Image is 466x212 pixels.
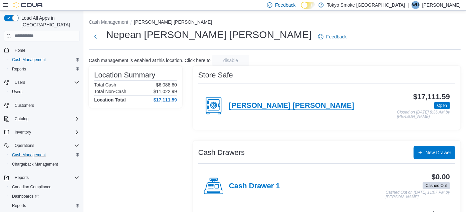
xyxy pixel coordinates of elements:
p: | [408,1,409,9]
a: Cash Management [9,56,48,64]
a: Chargeback Management [9,160,61,168]
button: Users [12,78,28,86]
span: New Drawer [426,149,451,156]
a: Dashboards [7,192,82,201]
button: Reports [7,64,82,74]
button: Inventory [12,128,34,136]
span: disable [223,57,238,64]
button: Cash Management [7,55,82,64]
span: Home [12,46,79,54]
span: Feedback [326,33,346,40]
span: WH [412,1,419,9]
h4: $17,111.59 [154,97,177,102]
a: Feedback [315,30,349,43]
span: Load All Apps in [GEOGRAPHIC_DATA] [19,15,79,28]
span: Chargeback Management [12,162,58,167]
span: Reports [15,175,29,180]
p: Cashed Out on [DATE] 11:07 PM by [PERSON_NAME] [386,190,450,199]
span: Reports [9,65,79,73]
span: Operations [15,143,34,148]
h6: Total Non-Cash [94,89,127,94]
div: Will Holmes [412,1,420,9]
p: [PERSON_NAME] [422,1,461,9]
a: Dashboards [9,192,41,200]
span: Home [15,48,25,53]
button: disable [212,55,249,66]
p: Closed on [DATE] 8:36 AM by [PERSON_NAME] [397,110,450,119]
a: Users [9,88,25,96]
a: Reports [9,202,29,210]
button: Inventory [1,128,82,137]
span: Reports [12,174,79,182]
img: Cova [13,2,43,8]
h3: $17,111.59 [413,93,450,101]
span: Dashboards [9,192,79,200]
span: Users [9,88,79,96]
h3: $0.00 [432,173,450,181]
button: Reports [7,201,82,210]
a: Canadian Compliance [9,183,54,191]
button: Canadian Compliance [7,182,82,192]
p: Tokyo Smoke [GEOGRAPHIC_DATA] [327,1,405,9]
h3: Location Summary [94,71,155,79]
span: Canadian Compliance [9,183,79,191]
a: Reports [9,65,29,73]
button: Users [7,87,82,96]
a: Home [12,46,28,54]
button: Catalog [1,114,82,124]
p: Cash management is enabled at this location. Click here to [89,58,211,63]
button: Cash Management [89,19,128,25]
button: Home [1,45,82,55]
span: Users [12,89,22,94]
button: [PERSON_NAME] [PERSON_NAME] [134,19,212,25]
span: Cashed Out [423,182,450,189]
span: Customers [15,103,34,108]
span: Open [437,102,447,109]
button: Cash Management [7,150,82,160]
button: New Drawer [414,146,455,159]
span: Catalog [15,116,28,122]
span: Cash Management [9,56,79,64]
span: Reports [12,66,26,72]
span: Reports [9,202,79,210]
button: Reports [12,174,31,182]
button: Users [1,78,82,87]
h4: Location Total [94,97,126,102]
button: Customers [1,100,82,110]
button: Operations [12,142,37,150]
button: Chargeback Management [7,160,82,169]
span: Feedback [275,2,295,8]
span: Dashboards [12,194,39,199]
span: Open [434,102,450,109]
span: Users [15,80,25,85]
span: Cash Management [12,57,46,62]
button: Catalog [12,115,31,123]
p: $11,022.99 [154,89,177,94]
input: Dark Mode [301,2,315,9]
h1: Nepean [PERSON_NAME] [PERSON_NAME] [106,28,311,41]
span: Inventory [15,130,31,135]
span: Operations [12,142,79,150]
span: Cash Management [9,151,79,159]
span: Inventory [12,128,79,136]
span: Reports [12,203,26,208]
button: Operations [1,141,82,150]
a: Cash Management [9,151,48,159]
span: Users [12,78,79,86]
button: Reports [1,173,82,182]
span: Customers [12,101,79,110]
h3: Store Safe [198,71,233,79]
p: $6,088.60 [156,82,177,87]
span: Cashed Out [426,183,447,189]
a: Customers [12,101,37,110]
h4: Cash Drawer 1 [229,182,280,191]
button: Next [89,30,102,43]
nav: An example of EuiBreadcrumbs [89,19,461,27]
span: Catalog [12,115,79,123]
span: Canadian Compliance [12,184,51,190]
h4: [PERSON_NAME] [PERSON_NAME] [229,101,354,110]
span: Cash Management [12,152,46,158]
h6: Total Cash [94,82,116,87]
h3: Cash Drawers [198,149,245,157]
